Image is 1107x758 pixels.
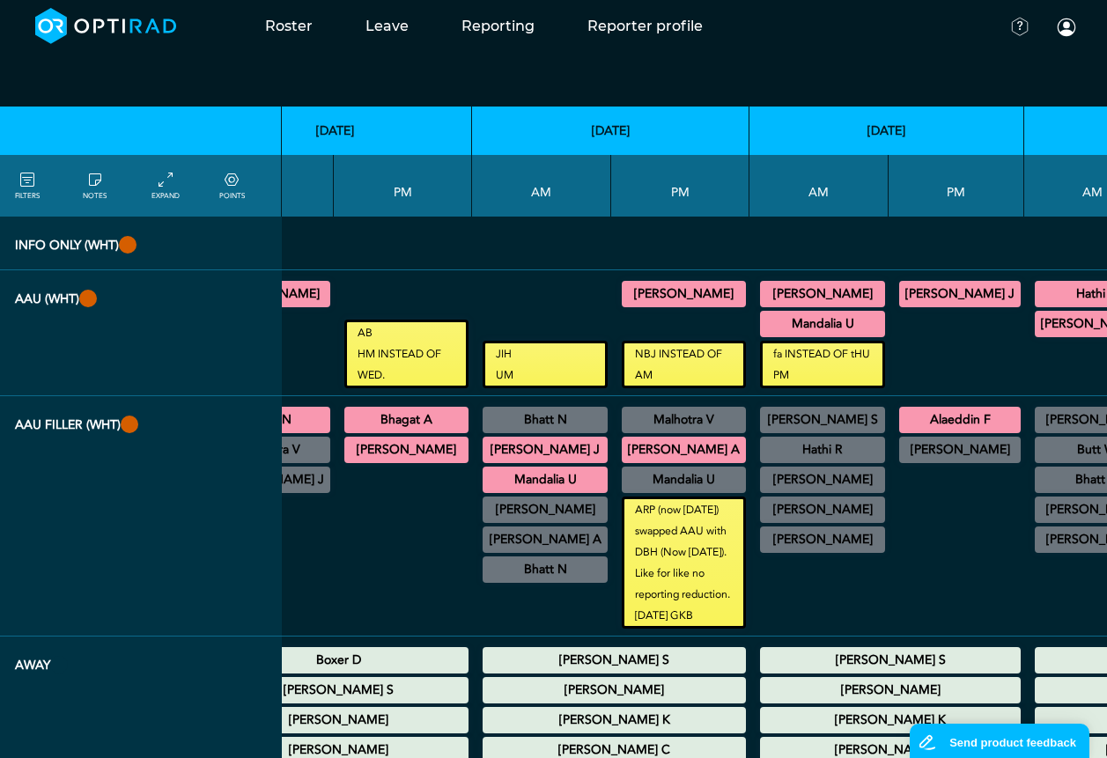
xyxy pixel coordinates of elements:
[211,650,466,671] summary: Boxer D
[483,467,608,493] div: CT Trauma & Urgent/MRI Trauma & Urgent 08:30 - 13:30
[624,439,743,460] summary: [PERSON_NAME] A
[763,469,882,490] summary: [PERSON_NAME]
[763,313,882,335] summary: Mandalia U
[760,647,1021,673] div: Annual Leave 00:00 - 23:59
[622,281,746,307] div: CT Trauma & Urgent/MRI Trauma & Urgent 13:30 - 18:30
[485,499,605,520] summary: [PERSON_NAME]
[899,437,1021,463] div: General CT/General MRI/General XR 13:30 - 18:30
[483,647,746,673] div: Annual Leave 00:00 - 23:59
[763,650,1018,671] summary: [PERSON_NAME] S
[624,409,743,431] summary: Malhotra V
[347,322,466,386] small: AB HM INSTEAD OF WED.
[211,710,466,731] summary: [PERSON_NAME]
[760,677,1021,703] div: Maternity Leave 00:00 - 23:59
[83,170,107,202] a: show/hide notes
[209,647,469,673] div: Annual Leave 00:00 - 23:59
[15,170,40,202] a: FILTERS
[483,497,608,523] div: US Head & Neck/US Interventional H&N 09:15 - 12:15
[622,407,746,433] div: CT Trauma & Urgent/MRI Trauma & Urgent 13:30 - 18:30
[347,409,466,431] summary: Bhagat A
[760,467,885,493] div: General CT/General MRI/General XR 10:00 - 13:30
[889,155,1024,217] th: PM
[483,437,608,463] div: CT Trauma & Urgent/MRI Trauma & Urgent 08:30 - 13:30
[344,437,469,463] div: CT Trauma & Urgent/MRI Trauma & Urgent 13:30 - 18:30
[760,281,885,307] div: CT Trauma & Urgent/MRI Trauma & Urgent 08:30 - 13:30
[760,526,885,553] div: ImE Lead till 1/4/2026 11:30 - 15:30
[485,710,743,731] summary: [PERSON_NAME] K
[763,680,1018,701] summary: [PERSON_NAME]
[209,707,469,733] div: Annual Leave 00:00 - 23:59
[211,680,466,701] summary: [PERSON_NAME] S
[763,499,882,520] summary: [PERSON_NAME]
[483,707,746,733] div: Maternity Leave 00:00 - 23:59
[763,529,882,550] summary: [PERSON_NAME]
[483,407,608,433] div: US Interventional MSK 08:30 - 11:00
[763,283,882,305] summary: [PERSON_NAME]
[624,343,743,386] small: NBJ INSTEAD OF AM
[763,343,882,386] small: fa INSTEAD OF tHU PM
[485,680,743,701] summary: [PERSON_NAME]
[485,439,605,460] summary: [PERSON_NAME] J
[198,107,472,155] th: [DATE]
[483,677,746,703] div: Maternity Leave 00:00 - 23:59
[760,311,885,337] div: CT Trauma & Urgent/MRI Trauma & Urgent 08:30 - 13:30
[483,526,608,553] div: General CT/CT Gastrointestinal/MRI Gastrointestinal/General MRI/General XR 10:30 - 11:30
[902,283,1018,305] summary: [PERSON_NAME] J
[347,439,466,460] summary: [PERSON_NAME]
[219,170,245,202] a: collapse/expand expected points
[899,281,1021,307] div: CT Trauma & Urgent/MRI Trauma & Urgent 13:30 - 18:30
[760,707,1021,733] div: Maternity Leave 00:00 - 23:59
[760,497,885,523] div: General CT/General MRI/General XR 10:00 - 11:00
[485,343,605,386] small: JIH UM
[749,107,1024,155] th: [DATE]
[472,155,611,217] th: AM
[902,439,1018,460] summary: [PERSON_NAME]
[763,439,882,460] summary: Hathi R
[334,155,472,217] th: PM
[472,107,749,155] th: [DATE]
[151,170,180,202] a: collapse/expand entries
[35,8,177,44] img: brand-opti-rad-logos-blue-and-white-d2f68631ba2948856bd03f2d395fb146ddc8fb01b4b6e9315ea85fa773367...
[760,437,885,463] div: US General Paediatric 09:30 - 13:00
[485,650,743,671] summary: [PERSON_NAME] S
[483,556,608,583] div: CT Interventional MSK 11:00 - 12:00
[624,469,743,490] summary: Mandalia U
[485,409,605,431] summary: Bhatt N
[624,499,743,626] small: ARP (now [DATE]) swapped AAU with DBH (Now [DATE]). Like for like no reporting reduction. [DATE] GKB
[485,559,605,580] summary: Bhatt N
[902,409,1018,431] summary: Alaeddin F
[344,407,469,433] div: CT Trauma & Urgent/MRI Trauma & Urgent 13:30 - 18:30
[611,155,749,217] th: PM
[760,407,885,433] div: Breast 08:00 - 11:00
[622,437,746,463] div: CT Trauma & Urgent/MRI Trauma & Urgent 13:30 - 18:30
[485,529,605,550] summary: [PERSON_NAME] A
[622,467,746,493] div: FLU General Paediatric 14:00 - 15:00
[763,710,1018,731] summary: [PERSON_NAME] K
[899,407,1021,433] div: CT Trauma & Urgent/MRI Trauma & Urgent 13:30 - 18:30
[763,409,882,431] summary: [PERSON_NAME] S
[624,283,743,305] summary: [PERSON_NAME]
[485,469,605,490] summary: Mandalia U
[749,155,889,217] th: AM
[209,677,469,703] div: Annual Leave 00:00 - 23:59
